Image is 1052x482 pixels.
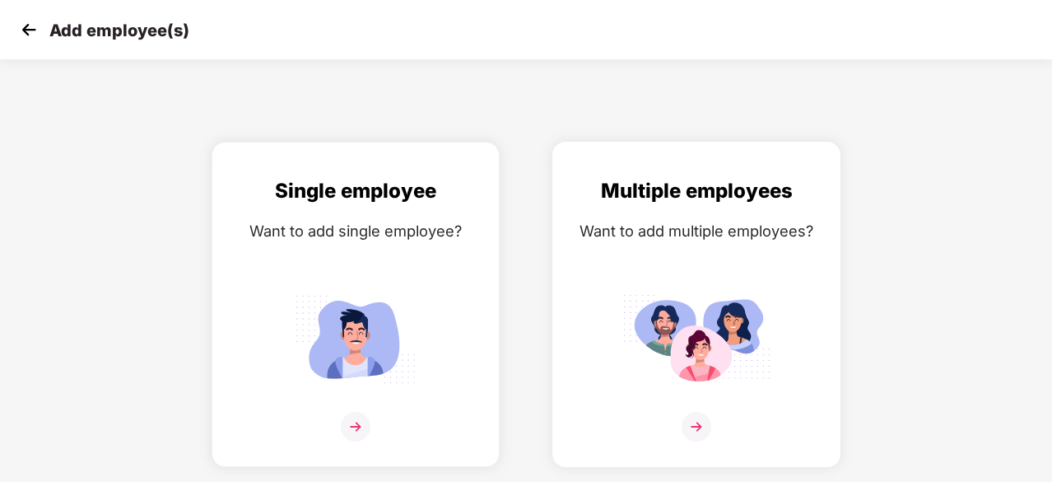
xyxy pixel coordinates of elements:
[622,288,770,391] img: svg+xml;base64,PHN2ZyB4bWxucz0iaHR0cDovL3d3dy53My5vcmcvMjAwMC9zdmciIGlkPSJNdWx0aXBsZV9lbXBsb3llZS...
[229,219,482,243] div: Want to add single employee?
[570,219,823,243] div: Want to add multiple employees?
[16,17,41,42] img: svg+xml;base64,PHN2ZyB4bWxucz0iaHR0cDovL3d3dy53My5vcmcvMjAwMC9zdmciIHdpZHRoPSIzMCIgaGVpZ2h0PSIzMC...
[570,175,823,207] div: Multiple employees
[282,288,430,391] img: svg+xml;base64,PHN2ZyB4bWxucz0iaHR0cDovL3d3dy53My5vcmcvMjAwMC9zdmciIGlkPSJTaW5nbGVfZW1wbG95ZWUiIH...
[49,21,189,40] p: Add employee(s)
[229,175,482,207] div: Single employee
[682,412,711,442] img: svg+xml;base64,PHN2ZyB4bWxucz0iaHR0cDovL3d3dy53My5vcmcvMjAwMC9zdmciIHdpZHRoPSIzNiIgaGVpZ2h0PSIzNi...
[341,412,370,442] img: svg+xml;base64,PHN2ZyB4bWxucz0iaHR0cDovL3d3dy53My5vcmcvMjAwMC9zdmciIHdpZHRoPSIzNiIgaGVpZ2h0PSIzNi...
